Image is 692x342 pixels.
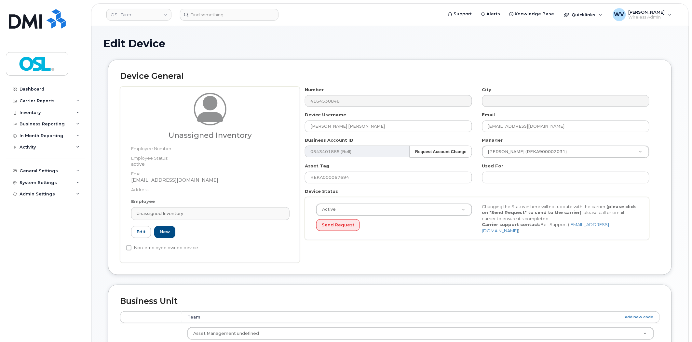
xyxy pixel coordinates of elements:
[126,245,131,250] input: Non-employee owned device
[305,137,353,143] label: Business Account ID
[131,167,290,177] dt: Email:
[477,204,643,234] div: Changing the Status in here will not update with the carrier, , please call or email carrier to e...
[182,311,660,323] th: Team
[415,149,467,154] strong: Request Account Change
[131,177,290,183] dd: [EMAIL_ADDRESS][DOMAIN_NAME]
[305,188,338,194] label: Device Status
[482,112,495,118] label: Email
[625,314,654,320] a: add new code
[103,38,677,49] h1: Edit Device
[131,207,290,220] a: Unassigned Inventory
[305,163,329,169] label: Asset Tag
[154,226,175,238] a: New
[482,163,504,169] label: Used For
[120,72,660,81] h2: Device General
[131,183,290,193] dt: Address:
[305,87,324,93] label: Number
[318,207,336,212] span: Active
[126,244,198,252] label: Non-employee owned device
[131,142,290,152] dt: Employee Number:
[193,331,259,336] span: Asset Management undefined
[316,219,360,231] button: Send Request
[482,146,649,158] a: [PERSON_NAME] (REKA900002031)
[317,204,472,216] a: Active
[305,112,346,118] label: Device Username
[484,149,567,155] span: [PERSON_NAME] (REKA900002031)
[482,222,609,233] a: [EMAIL_ADDRESS][DOMAIN_NAME]
[131,226,151,238] a: Edit
[131,152,290,161] dt: Employee Status:
[410,146,472,158] button: Request Account Change
[188,328,654,339] a: Asset Management undefined
[131,198,155,205] label: Employee
[482,222,540,227] strong: Carrier support contact:
[120,297,660,306] h2: Business Unit
[137,210,183,217] span: Unassigned Inventory
[482,137,503,143] label: Manager
[131,161,290,167] dd: active
[482,87,492,93] label: City
[131,131,290,139] h3: Unassigned Inventory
